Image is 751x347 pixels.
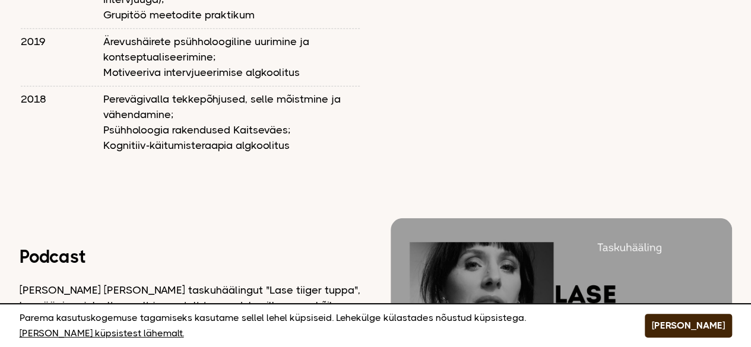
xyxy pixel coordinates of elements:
td: 2018 [21,86,102,158]
td: Perevägivalla tekkepõhjused, selle mõistmine ja vähendamine; Psühholoogia rakendused Kaitseväes; ... [103,86,360,158]
h2: Podcast [20,249,361,265]
a: [PERSON_NAME] küpsistest lähemalt. [20,326,184,341]
td: Ärevushäirete psühholoogiline uurimine ja kontseptualiseerimine; Motiveeriva intervjueerimise alg... [103,28,360,85]
td: 2019 [21,28,102,85]
p: Parema kasutuskogemuse tagamiseks kasutame sellel lehel küpsiseid. Lehekülge külastades nõustud k... [20,310,615,341]
button: [PERSON_NAME] [645,314,732,338]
